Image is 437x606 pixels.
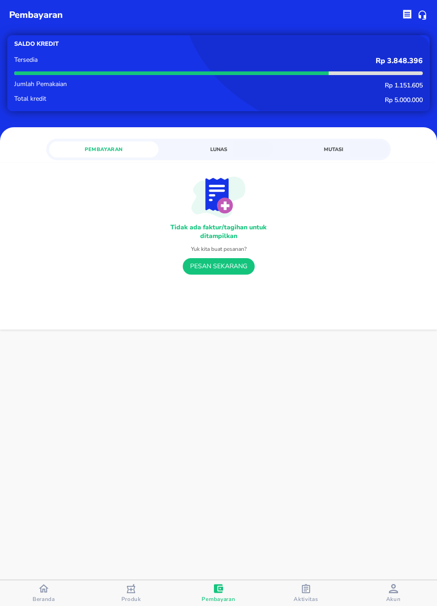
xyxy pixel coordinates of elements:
[14,96,185,102] p: Total kredit
[185,96,423,104] p: Rp 5.000.000
[185,81,423,90] p: Rp 1.151.605
[183,258,255,275] button: PESAN SEKARANG
[191,245,246,253] p: Yuk kita buat pesanan?
[164,141,273,157] a: Lunas
[175,580,262,606] button: Pembayaran
[284,145,382,154] span: Mutasi
[386,595,401,603] span: Akun
[169,145,268,154] span: Lunas
[279,141,388,157] a: Mutasi
[191,177,246,218] img: No Invoice
[14,81,185,87] p: Jumlah Pemakaian
[262,580,350,606] button: Aktivitas
[350,580,437,606] button: Akun
[294,595,318,603] span: Aktivitas
[55,145,153,154] span: Pembayaran
[9,8,63,22] p: pembayaran
[190,261,247,272] span: PESAN SEKARANG
[49,141,158,157] a: Pembayaran
[33,595,55,603] span: Beranda
[202,595,235,603] span: Pembayaran
[121,595,141,603] span: Produk
[87,580,175,606] button: Produk
[161,223,276,240] p: Tidak ada faktur/tagihan untuk ditampilkan
[14,57,185,63] p: Tersedia
[14,40,218,49] p: Saldo kredit
[185,57,423,65] p: Rp 3.848.396
[46,139,391,157] div: simple tabs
